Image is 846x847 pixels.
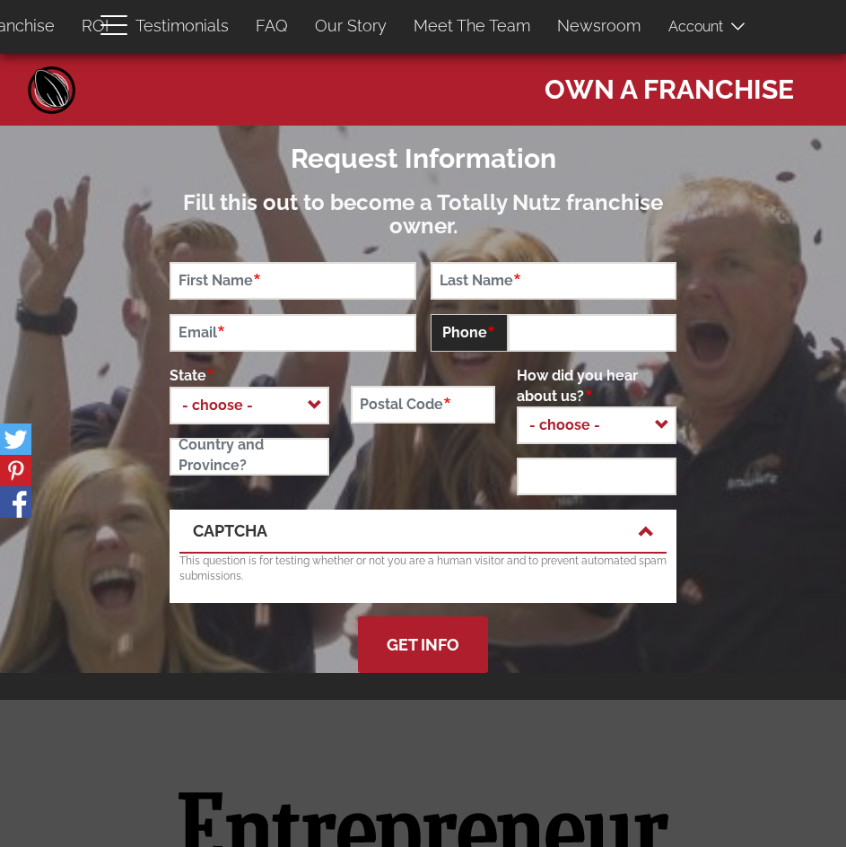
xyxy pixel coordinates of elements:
[170,438,329,476] input: Country and Province?
[431,314,508,352] span: Phone
[170,191,677,239] h3: Fill this out to become a Totally Nutz franchise owner.
[301,7,400,45] a: Our Story
[242,7,301,45] a: FAQ
[170,314,416,352] input: Email
[351,386,496,423] input: Postal Code
[179,554,667,584] p: This question is for testing whether or not you are a human visitor and to prevent automated spam...
[170,144,677,173] h2: Request Information
[25,63,79,117] a: Home
[358,616,488,673] button: Get Info
[170,367,215,384] span: State
[122,7,242,45] a: Testimonials
[193,520,654,543] a: CAPTCHA
[544,7,654,45] a: Newsroom
[545,63,794,108] span: Own a Franchise
[68,7,122,45] a: ROI
[431,262,677,300] input: Last Name
[170,262,416,300] input: First Name
[517,367,638,405] span: How did you hear about us?
[400,7,544,45] a: Meet The Team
